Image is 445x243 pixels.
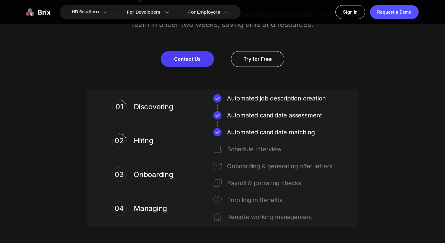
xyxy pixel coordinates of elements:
[335,5,365,19] a: Sign In
[227,178,333,188] div: Payroll & prorating checks
[227,144,333,154] div: Schedule Interview
[116,101,123,112] div: 01
[227,195,333,205] div: Enrolling in Benefits
[115,135,124,146] div: 02
[134,204,176,213] span: Managing
[134,102,176,112] span: Discovering
[127,9,160,15] span: For Developers
[134,136,176,146] span: Hiring
[227,212,333,222] div: Remote working management
[227,110,333,120] div: Automated candidate assessment
[134,170,176,179] span: Onboarding
[227,94,333,103] div: Automated job description creation
[188,9,220,15] span: For Employers
[227,161,333,171] div: Onboarding & generating offer letters
[370,5,419,19] a: Request a Demo
[112,167,127,182] div: 03
[112,201,127,216] div: 04
[161,51,214,67] a: Contact Us
[72,7,99,17] span: HR Solutions
[231,51,284,67] a: Try for Free
[227,127,333,137] div: Automated candidate matching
